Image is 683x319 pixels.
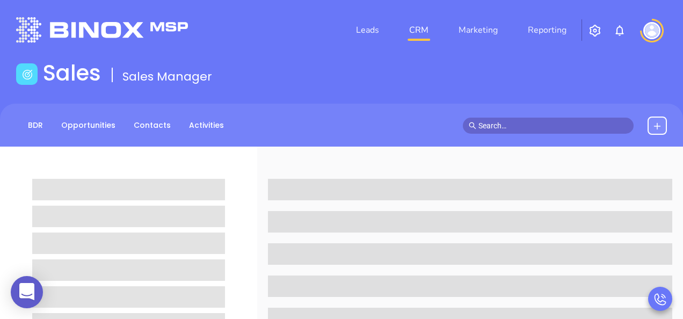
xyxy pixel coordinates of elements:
a: Contacts [127,117,177,134]
a: Reporting [524,19,571,41]
img: user [643,22,660,39]
a: BDR [21,117,49,134]
a: Leads [352,19,383,41]
img: iconNotification [613,24,626,37]
span: Sales Manager [122,68,212,85]
img: logo [16,17,188,42]
input: Search… [478,120,628,132]
a: Marketing [454,19,502,41]
a: Activities [183,117,230,134]
h1: Sales [43,60,101,86]
img: iconSetting [588,24,601,37]
span: search [469,122,476,129]
a: Opportunities [55,117,122,134]
a: CRM [405,19,433,41]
